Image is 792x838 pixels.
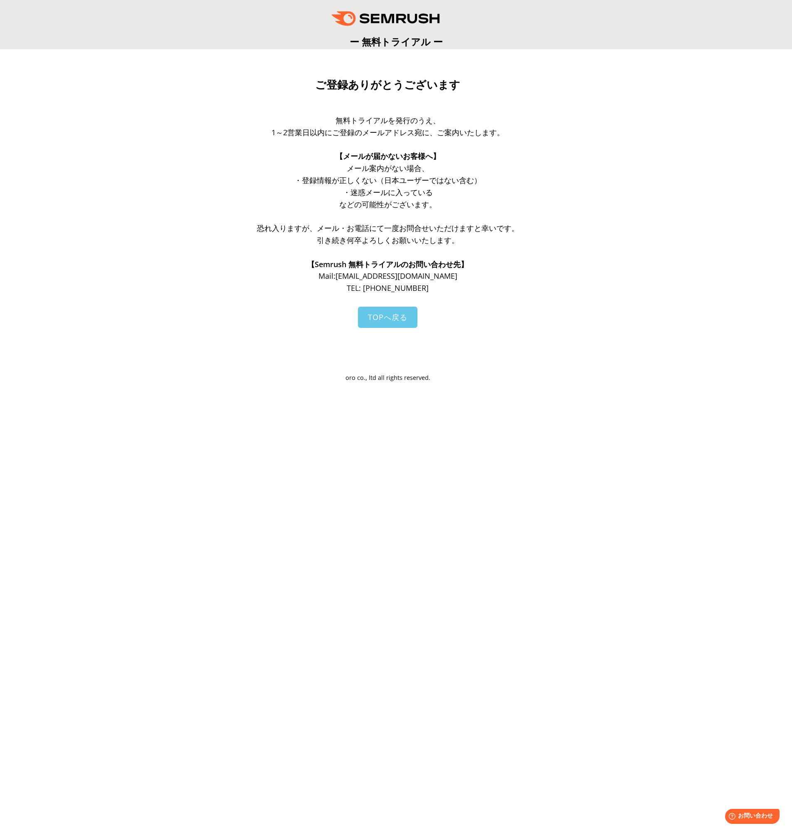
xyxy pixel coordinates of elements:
a: TOPへ戻る [358,307,417,328]
span: 1～2営業日以内にご登録のメールアドレス宛に、ご案内いたします。 [271,127,504,137]
iframe: Help widget launcher [718,806,783,829]
span: ・迷惑メールに入っている [343,187,433,197]
span: 無料トライアルを発行のうえ、 [336,115,440,125]
span: ー 無料トライアル ー [350,35,443,48]
span: などの可能性がございます。 [339,199,437,209]
span: 恐れ入りますが、メール・お電話にて一度お問合せいただけますと幸いです。 [257,223,519,233]
span: メール案内がない場合、 [347,163,429,173]
span: 引き続き何卒よろしくお願いいたします。 [317,235,459,245]
span: oro co., ltd all rights reserved. [345,374,430,382]
span: Mail: [EMAIL_ADDRESS][DOMAIN_NAME] [318,271,457,281]
span: TEL: [PHONE_NUMBER] [347,283,429,293]
span: TOPへ戻る [368,312,407,322]
span: 【Semrush 無料トライアルのお問い合わせ先】 [307,259,468,269]
span: 【メールが届かないお客様へ】 [336,151,440,161]
span: ・登録情報が正しくない（日本ユーザーではない含む） [294,175,481,185]
span: ご登録ありがとうございます [315,79,460,91]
